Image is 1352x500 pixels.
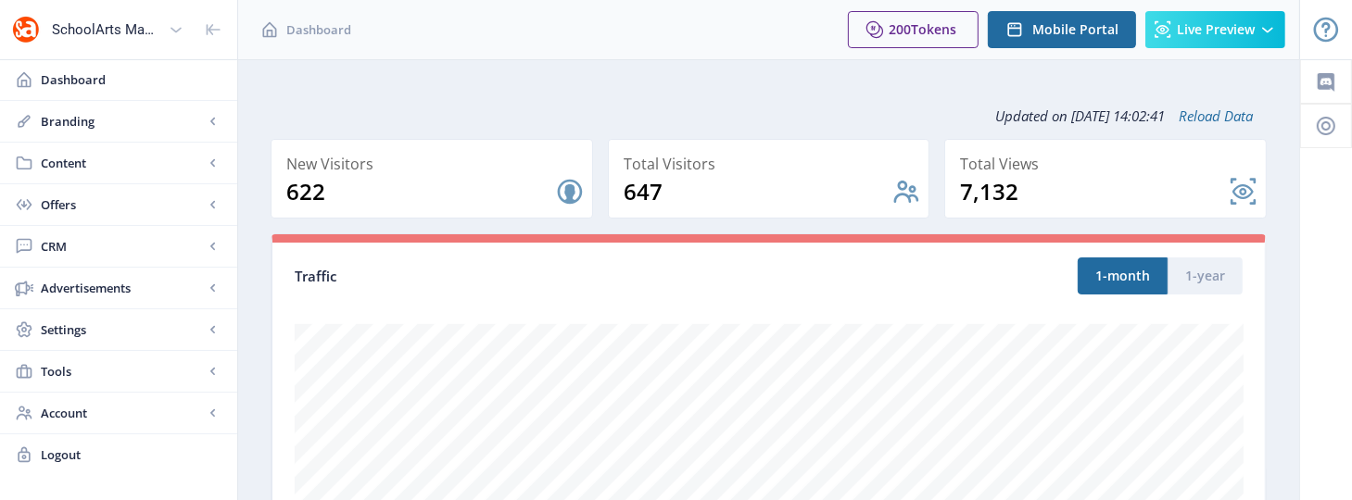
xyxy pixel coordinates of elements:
[286,177,555,206] div: 622
[41,154,204,172] span: Content
[41,404,204,422] span: Account
[624,151,922,177] div: Total Visitors
[41,320,204,339] span: Settings
[271,93,1267,139] div: Updated on [DATE] 14:02:41
[41,279,204,297] span: Advertisements
[848,11,979,48] button: 200Tokens
[1032,22,1118,37] span: Mobile Portal
[911,20,956,38] span: Tokens
[1168,257,1243,294] button: 1-year
[41,195,204,214] span: Offers
[41,362,204,381] span: Tools
[960,151,1258,177] div: Total Views
[52,9,161,50] div: SchoolArts Magazine
[41,70,222,89] span: Dashboard
[624,177,892,206] div: 647
[41,445,222,464] span: Logout
[295,266,769,287] div: Traffic
[41,237,204,256] span: CRM
[41,112,204,131] span: Branding
[1177,22,1255,37] span: Live Preview
[11,15,41,44] img: properties.app_icon.png
[988,11,1136,48] button: Mobile Portal
[960,177,1229,206] div: 7,132
[1078,257,1168,294] button: 1-month
[286,20,351,39] span: Dashboard
[1145,11,1285,48] button: Live Preview
[1165,106,1253,125] a: Reload Data
[286,151,585,177] div: New Visitors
